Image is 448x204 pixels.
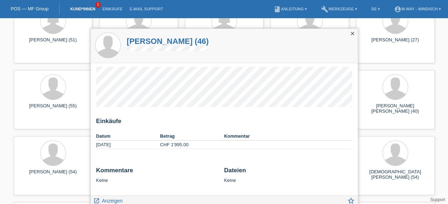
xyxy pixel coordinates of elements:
div: [PERSON_NAME] (51) [20,37,87,49]
th: Kommentar [224,132,352,141]
div: [PERSON_NAME] (54) [20,169,87,180]
h2: Einkäufe [96,118,352,128]
i: book [274,6,281,13]
a: bookAnleitung ▾ [270,7,310,11]
div: [PERSON_NAME] [PERSON_NAME] (40) [362,103,429,114]
i: account_circle [394,6,401,13]
h2: Dateien [224,167,352,178]
td: [DATE] [96,141,160,149]
div: [PERSON_NAME] (27) [362,37,429,49]
i: close [350,31,355,36]
span: Anzeigen [102,198,123,204]
a: [PERSON_NAME] (46) [127,37,209,46]
div: Keine [224,167,352,183]
a: Einkäufe [99,7,126,11]
td: CHF 1'995.00 [160,141,224,149]
span: 1 [95,2,101,8]
a: account_circlem-way - Windisch ▾ [391,7,444,11]
a: buildWerkzeuge ▾ [318,7,361,11]
a: Support [430,197,445,202]
i: launch [93,198,100,204]
i: build [321,6,328,13]
th: Datum [96,132,160,141]
a: Kund*innen [67,7,99,11]
a: E-Mail Support [126,7,167,11]
a: POS — MF Group [11,6,48,11]
div: [PERSON_NAME] (55) [20,103,87,114]
div: Keine [96,167,219,183]
a: DE ▾ [368,7,383,11]
div: [DEMOGRAPHIC_DATA][PERSON_NAME] (54) [362,169,429,180]
th: Betrag [160,132,224,141]
h2: Kommentare [96,167,219,178]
